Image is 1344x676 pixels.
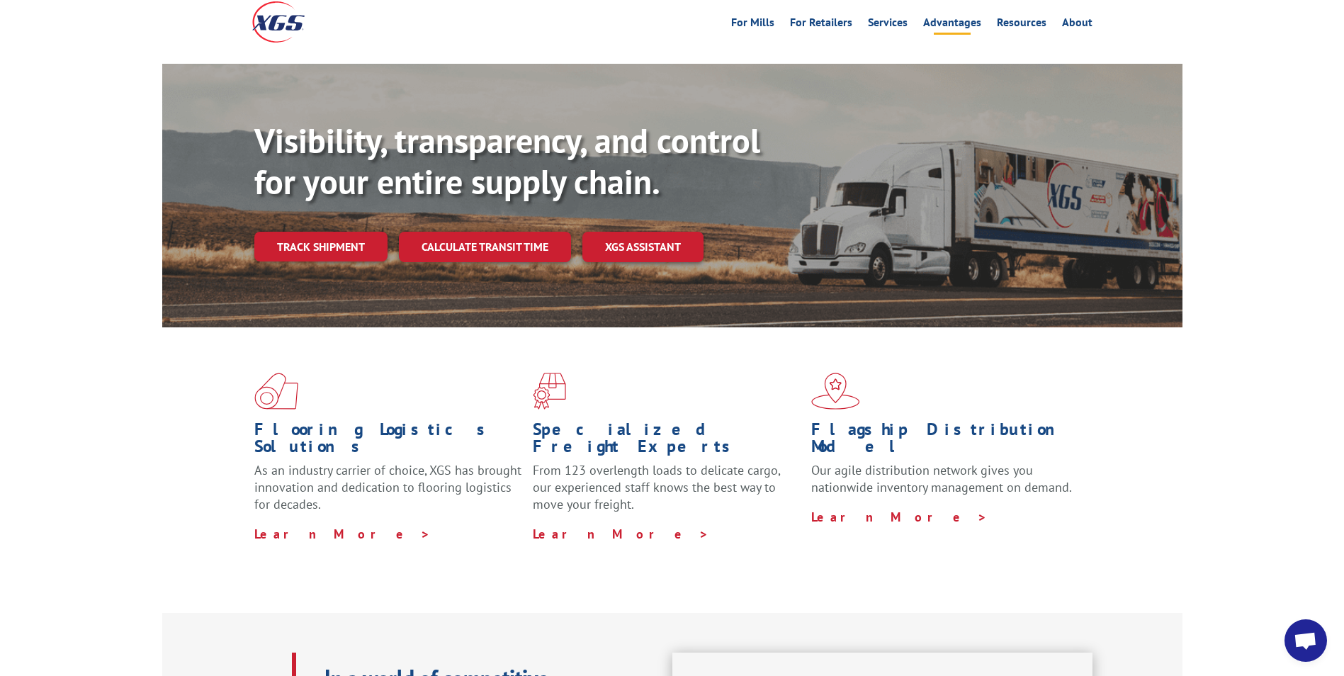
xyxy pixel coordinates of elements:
a: Advantages [923,17,981,33]
h1: Specialized Freight Experts [533,421,801,462]
h1: Flagship Distribution Model [811,421,1079,462]
img: xgs-icon-focused-on-flooring-red [533,373,566,410]
a: About [1062,17,1092,33]
a: XGS ASSISTANT [582,232,704,262]
span: As an industry carrier of choice, XGS has brought innovation and dedication to flooring logistics... [254,462,521,512]
img: xgs-icon-flagship-distribution-model-red [811,373,860,410]
a: Learn More > [254,526,431,542]
b: Visibility, transparency, and control for your entire supply chain. [254,118,760,203]
a: For Retailers [790,17,852,33]
a: Track shipment [254,232,388,261]
a: Calculate transit time [399,232,571,262]
div: Open chat [1284,619,1327,662]
a: Resources [997,17,1046,33]
a: For Mills [731,17,774,33]
img: xgs-icon-total-supply-chain-intelligence-red [254,373,298,410]
h1: Flooring Logistics Solutions [254,421,522,462]
p: From 123 overlength loads to delicate cargo, our experienced staff knows the best way to move you... [533,462,801,525]
a: Learn More > [811,509,988,525]
span: Our agile distribution network gives you nationwide inventory management on demand. [811,462,1072,495]
a: Learn More > [533,526,709,542]
a: Services [868,17,908,33]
